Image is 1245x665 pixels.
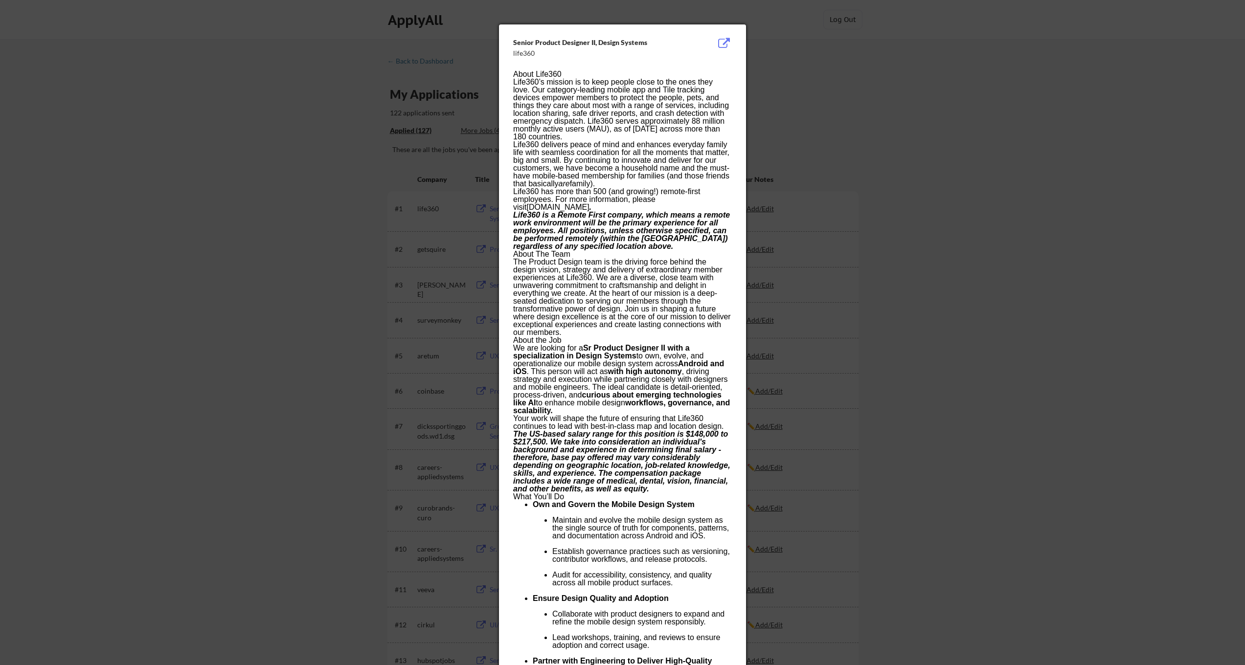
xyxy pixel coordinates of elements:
h3: About The Team [513,250,731,258]
p: Life360’s mission is to keep people close to the ones they love. Our category-leading mobile app ... [513,78,731,141]
p: We are looking for a to own, evolve, and operationalize our mobile design system across . This pe... [513,344,731,415]
strong: curious about emerging technologies like AI [513,391,722,407]
a: [DOMAIN_NAME] [527,203,589,211]
div: life360 [513,48,682,58]
strong: Own and Govern the Mobile Design System [533,500,695,509]
p: Your work will shape the future of ensuring that Life360 continues to lead with best-in-class map... [513,415,731,430]
h3: About Life360 [513,70,731,78]
li: Audit for accessibility, consistency, and quality across all mobile product surfaces. [552,571,731,595]
strong: with high autonomy [608,367,682,376]
em: Life360 is a Remote First company, which means a remote work environment will be the primary expe... [513,211,730,250]
strong: Product Designer II with a specialization in Design Systems [513,344,690,360]
strong: Ensure Design Quality and Adoption [533,594,669,602]
strong: Android and iOS [513,359,724,376]
strong: The US-based salary range for this position is $148,000 to $217,500. We take into consideration a... [513,430,730,493]
li: Collaborate with product designers to expand and refine the mobile design system responsibly. [552,610,731,634]
li: Establish governance practices such as versioning, contributor workflows, and release protocols. [552,548,731,571]
em: are [559,179,570,188]
h3: About the Job [513,336,731,344]
div: Senior Product Designer II, Design Systems [513,38,682,47]
p: The Product Design team is the driving force behind the design vision, strategy and delivery of e... [513,258,731,336]
h3: What You’ll Do [513,493,731,501]
li: Lead workshops, training, and reviews to ensure adoption and correct usage. [552,634,731,657]
p: Life360 has more than 500 (and growing!) remote-first employees. For more information, please visit [513,188,731,211]
p: Life360 delivers peace of mind and enhances everyday family life with seamless coordination for a... [513,141,731,188]
li: Maintain and evolve the mobile design system as the single source of truth for components, patter... [552,516,731,548]
strong: Sr [583,344,591,352]
em: . [589,203,591,211]
strong: workflows, governance, and scalability. [513,399,730,415]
